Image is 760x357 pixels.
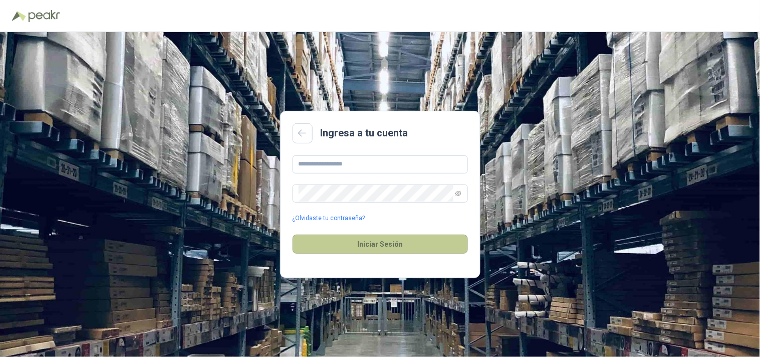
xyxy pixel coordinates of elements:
button: Iniciar Sesión [293,235,468,254]
img: Logo [12,11,26,21]
img: Peakr [28,10,60,22]
a: ¿Olvidaste tu contraseña? [293,214,365,223]
span: eye-invisible [455,191,461,197]
h2: Ingresa a tu cuenta [321,125,408,141]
